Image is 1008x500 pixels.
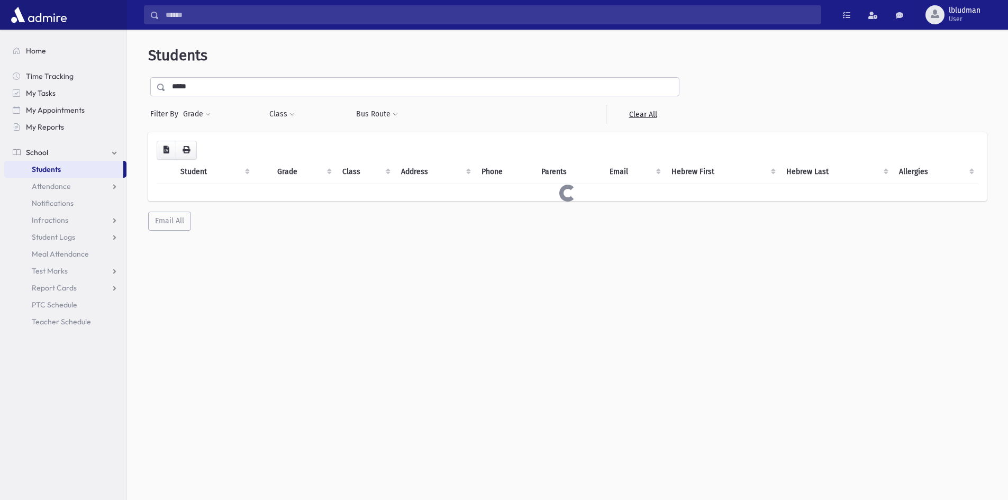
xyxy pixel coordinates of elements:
[4,195,126,212] a: Notifications
[780,160,893,184] th: Hebrew Last
[949,15,980,23] span: User
[157,141,176,160] button: CSV
[26,122,64,132] span: My Reports
[32,165,61,174] span: Students
[8,4,69,25] img: AdmirePro
[4,144,126,161] a: School
[148,212,191,231] button: Email All
[269,105,295,124] button: Class
[32,266,68,276] span: Test Marks
[4,212,126,229] a: Infractions
[26,105,85,115] span: My Appointments
[665,160,779,184] th: Hebrew First
[606,105,679,124] a: Clear All
[893,160,978,184] th: Allergies
[32,181,71,191] span: Attendance
[4,85,126,102] a: My Tasks
[475,160,535,184] th: Phone
[395,160,475,184] th: Address
[4,68,126,85] a: Time Tracking
[32,198,74,208] span: Notifications
[26,71,74,81] span: Time Tracking
[26,88,56,98] span: My Tasks
[26,148,48,157] span: School
[32,283,77,293] span: Report Cards
[32,300,77,310] span: PTC Schedule
[148,47,207,64] span: Students
[4,229,126,246] a: Student Logs
[4,102,126,119] a: My Appointments
[32,232,75,242] span: Student Logs
[4,279,126,296] a: Report Cards
[176,141,197,160] button: Print
[26,46,46,56] span: Home
[4,313,126,330] a: Teacher Schedule
[4,246,126,262] a: Meal Attendance
[150,108,183,120] span: Filter By
[535,160,603,184] th: Parents
[4,296,126,313] a: PTC Schedule
[336,160,395,184] th: Class
[4,161,123,178] a: Students
[356,105,398,124] button: Bus Route
[183,105,211,124] button: Grade
[603,160,665,184] th: Email
[159,5,821,24] input: Search
[271,160,335,184] th: Grade
[949,6,980,15] span: lbludman
[4,119,126,135] a: My Reports
[4,42,126,59] a: Home
[4,178,126,195] a: Attendance
[4,262,126,279] a: Test Marks
[32,249,89,259] span: Meal Attendance
[32,215,68,225] span: Infractions
[174,160,254,184] th: Student
[32,317,91,326] span: Teacher Schedule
